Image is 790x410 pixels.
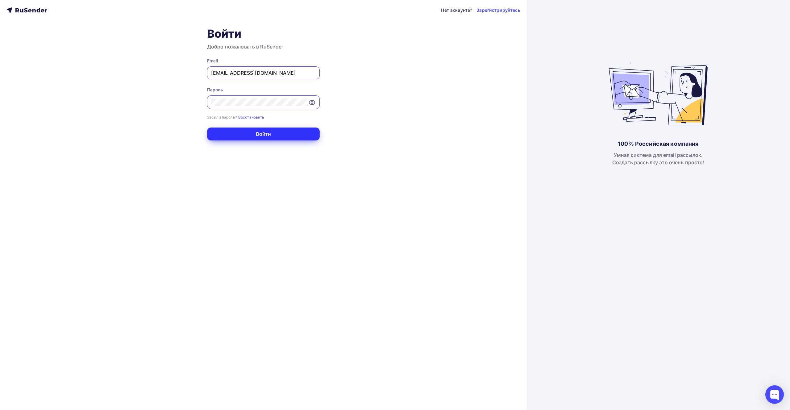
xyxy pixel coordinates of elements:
[207,27,320,40] h1: Войти
[476,7,520,13] a: Зарегистрируйтесь
[207,58,320,64] div: Email
[238,114,264,119] a: Восстановить
[207,43,320,50] h3: Добро пожаловать в RuSender
[207,128,320,140] button: Войти
[238,115,264,119] small: Восстановить
[441,7,472,13] div: Нет аккаунта?
[207,87,320,93] div: Пароль
[618,140,698,148] div: 100% Российская компания
[211,69,316,77] input: Укажите свой email
[612,151,705,166] div: Умная система для email рассылок. Создать рассылку это очень просто!
[207,115,237,119] small: Забыли пароль?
